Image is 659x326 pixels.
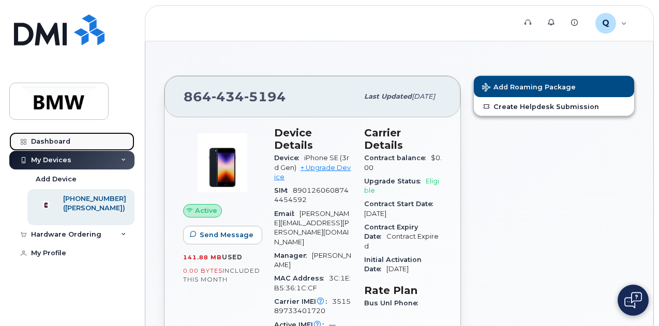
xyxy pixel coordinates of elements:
[482,83,576,93] span: Add Roaming Package
[274,127,352,151] h3: Device Details
[364,223,418,240] span: Contract Expiry Date
[274,187,349,204] span: 8901260608744454592
[274,154,304,162] span: Device
[274,252,351,269] span: [PERSON_NAME]
[364,210,386,218] span: [DATE]
[364,92,412,100] span: Last updated
[364,154,442,171] span: $0.00
[364,127,442,151] h3: Carrier Details
[364,299,423,307] span: Bus Unl Phone
[195,206,217,215] span: Active
[183,254,222,261] span: 141.88 MB
[191,132,253,194] img: image20231002-3703462-1angbar.jpeg
[183,226,262,244] button: Send Message
[184,89,286,104] span: 864
[183,267,222,274] span: 0.00 Bytes
[274,252,312,259] span: Manager
[364,154,431,162] span: Contract balance
[274,210,299,218] span: Email
[386,265,409,273] span: [DATE]
[274,187,293,194] span: SIM
[364,177,426,185] span: Upgrade Status
[244,89,286,104] span: 5194
[274,274,329,282] span: MAC Address
[364,284,442,297] h3: Rate Plan
[364,232,439,250] span: Contract Expired
[274,210,349,246] span: [PERSON_NAME][EMAIL_ADDRESS][PERSON_NAME][DOMAIN_NAME]
[274,154,349,171] span: iPhone SE (3rd Gen)
[624,292,642,308] img: Open chat
[274,164,351,181] a: + Upgrade Device
[212,89,244,104] span: 434
[412,92,435,100] span: [DATE]
[274,298,332,305] span: Carrier IMEI
[200,230,253,240] span: Send Message
[474,76,634,97] button: Add Roaming Package
[474,97,634,116] a: Create Helpdesk Submission
[222,253,243,261] span: used
[274,274,351,291] span: 3C:1E:B5:36:1C:CF
[364,256,422,273] span: Initial Activation Date
[364,200,438,208] span: Contract Start Date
